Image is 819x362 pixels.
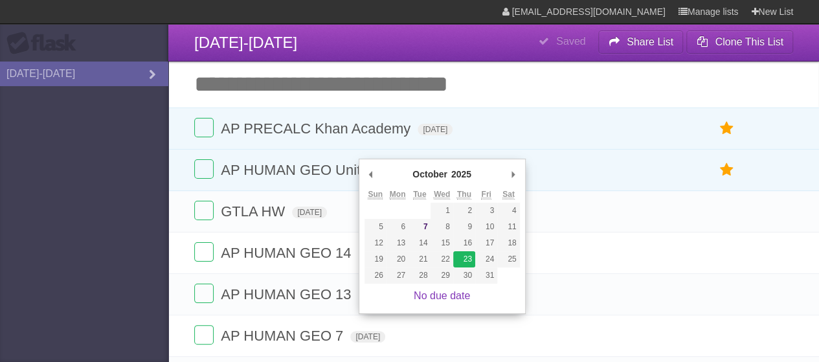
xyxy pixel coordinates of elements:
span: [DATE] [292,207,327,218]
button: 9 [453,219,475,235]
b: Share List [627,36,673,47]
abbr: Friday [481,190,491,199]
label: Done [194,118,214,137]
button: 1 [431,203,453,219]
button: 31 [475,267,497,284]
span: [DATE] [418,124,453,135]
button: 15 [431,235,453,251]
button: 18 [497,235,519,251]
button: 30 [453,267,475,284]
button: 10 [475,219,497,235]
label: Star task [714,159,739,181]
abbr: Saturday [502,190,515,199]
b: Clone This List [715,36,783,47]
button: 29 [431,267,453,284]
abbr: Thursday [457,190,471,199]
button: 24 [475,251,497,267]
abbr: Sunday [368,190,383,199]
span: AP HUMAN GEO 7 [221,328,346,344]
span: [DATE]-[DATE] [194,34,297,51]
button: 13 [387,235,409,251]
button: Clone This List [686,30,793,54]
div: 2025 [449,164,473,184]
button: 28 [409,267,431,284]
button: 19 [365,251,387,267]
button: 17 [475,235,497,251]
span: AP HUMAN GEO 13 [221,286,354,302]
label: Done [194,242,214,262]
span: AP HUMAN GEO 14 [221,245,354,261]
button: 4 [497,203,519,219]
button: 16 [453,235,475,251]
button: 11 [497,219,519,235]
button: 6 [387,219,409,235]
label: Star task [714,118,739,139]
span: AP HUMAN GEO Unit 2 Assignment [221,162,453,178]
button: 21 [409,251,431,267]
button: Previous Month [365,164,377,184]
a: No due date [414,290,470,301]
label: Done [194,284,214,303]
button: 7 [409,219,431,235]
button: 20 [387,251,409,267]
button: 8 [431,219,453,235]
abbr: Tuesday [413,190,426,199]
button: 12 [365,235,387,251]
button: 14 [409,235,431,251]
abbr: Monday [390,190,406,199]
b: Saved [556,36,585,47]
label: Done [194,325,214,345]
button: 3 [475,203,497,219]
button: 26 [365,267,387,284]
span: GTLA HW [221,203,288,220]
button: Share List [598,30,684,54]
button: 27 [387,267,409,284]
div: October [410,164,449,184]
span: AP PRECALC Khan Academy [221,120,414,137]
button: 2 [453,203,475,219]
button: 5 [365,219,387,235]
label: Done [194,201,214,220]
button: Next Month [507,164,520,184]
label: Done [194,159,214,179]
button: 22 [431,251,453,267]
span: [DATE] [350,331,385,343]
button: 23 [453,251,475,267]
abbr: Wednesday [434,190,450,199]
button: 25 [497,251,519,267]
div: Flask [6,32,84,55]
